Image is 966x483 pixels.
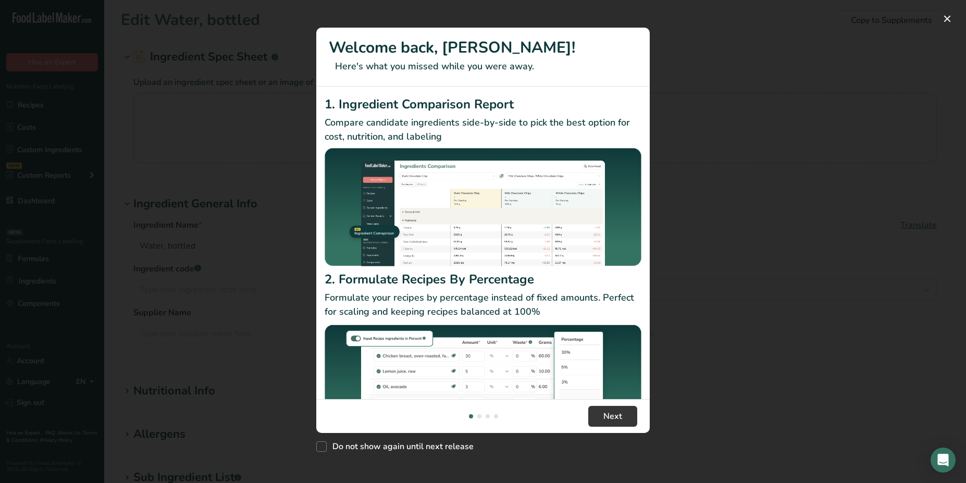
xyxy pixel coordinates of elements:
[325,270,641,289] h2: 2. Formulate Recipes By Percentage
[603,410,622,423] span: Next
[329,59,637,73] p: Here's what you missed while you were away.
[325,323,641,449] img: Formulate Recipes By Percentage
[329,36,637,59] h1: Welcome back, [PERSON_NAME]!
[588,406,637,427] button: Next
[325,116,641,144] p: Compare candidate ingredients side-by-side to pick the best option for cost, nutrition, and labeling
[325,291,641,319] p: Formulate your recipes by percentage instead of fixed amounts. Perfect for scaling and keeping re...
[327,441,474,452] span: Do not show again until next release
[325,148,641,266] img: Ingredient Comparison Report
[931,448,956,473] div: Open Intercom Messenger
[325,95,641,114] h2: 1. Ingredient Comparison Report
